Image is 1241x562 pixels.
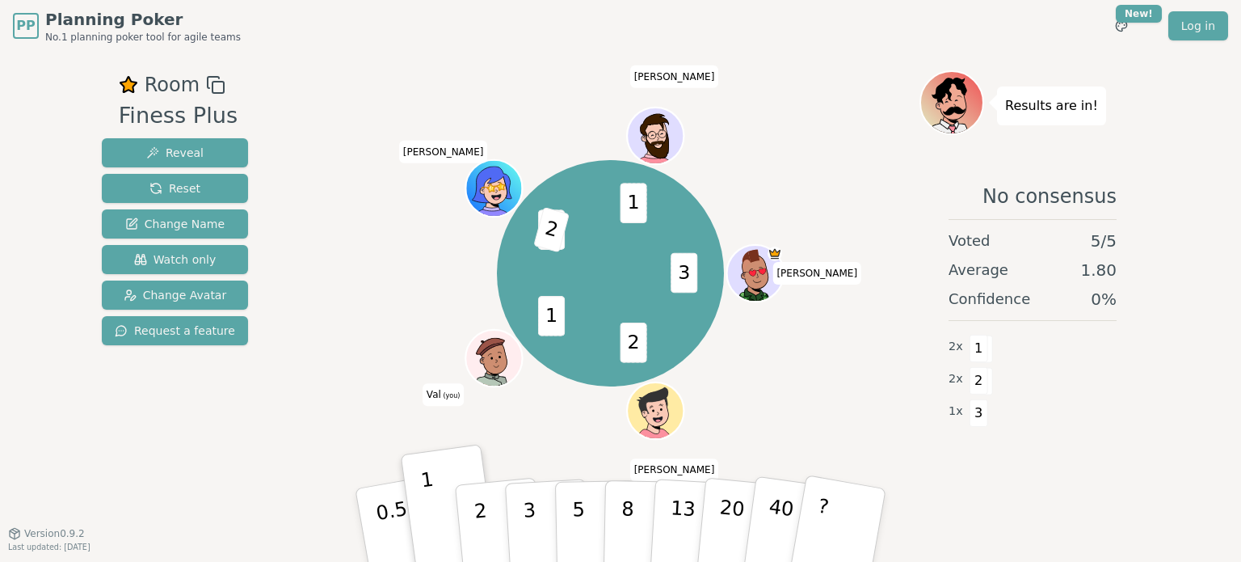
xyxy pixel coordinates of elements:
[768,247,782,261] span: christelle is the host
[1116,5,1162,23] div: New!
[538,296,565,336] span: 1
[423,383,464,406] span: Click to change your name
[1091,230,1117,252] span: 5 / 5
[102,138,248,167] button: Reveal
[949,288,1030,311] span: Confidence
[45,31,241,44] span: No.1 planning poker tool for agile teams
[533,207,570,252] span: 2
[16,16,35,36] span: PP
[102,281,248,310] button: Change Avatar
[1168,11,1228,40] a: Log in
[419,468,444,556] p: 1
[467,332,520,385] button: Click to change your avatar
[1091,288,1117,311] span: 0 %
[982,184,1117,209] span: No consensus
[146,145,204,161] span: Reveal
[441,392,461,399] span: (you)
[949,370,963,388] span: 2 x
[620,184,646,224] span: 1
[102,209,248,239] button: Change Name
[134,251,217,268] span: Watch only
[949,230,991,252] span: Voted
[145,70,200,99] span: Room
[949,259,1008,281] span: Average
[102,245,248,274] button: Watch only
[671,253,697,294] span: 3
[970,367,988,395] span: 2
[24,527,85,540] span: Version 0.9.2
[949,403,963,420] span: 1 x
[620,323,646,363] span: 2
[1107,11,1136,40] button: New!
[45,8,241,31] span: Planning Poker
[970,399,988,427] span: 3
[1080,259,1117,281] span: 1.80
[13,8,241,44] a: PPPlanning PokerNo.1 planning poker tool for agile teams
[149,180,200,196] span: Reset
[102,174,248,203] button: Reset
[970,335,988,362] span: 1
[119,70,138,99] button: Remove as favourite
[8,527,85,540] button: Version0.9.2
[102,316,248,345] button: Request a feature
[119,99,238,133] div: Finess Plus
[124,287,227,303] span: Change Avatar
[772,262,861,285] span: Click to change your name
[8,543,90,551] span: Last updated: [DATE]
[949,338,963,356] span: 2 x
[630,458,719,481] span: Click to change your name
[630,65,719,88] span: Click to change your name
[115,323,235,339] span: Request a feature
[399,140,488,163] span: Click to change your name
[125,216,225,232] span: Change Name
[1005,95,1098,117] p: Results are in!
